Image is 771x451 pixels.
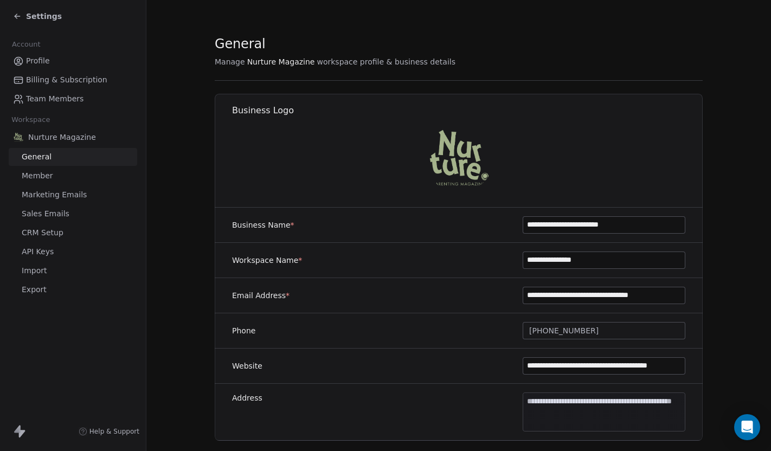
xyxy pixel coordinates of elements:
[9,148,137,166] a: General
[9,186,137,204] a: Marketing Emails
[22,151,52,163] span: General
[9,205,137,223] a: Sales Emails
[232,325,255,336] label: Phone
[22,227,63,239] span: CRM Setup
[215,56,245,67] span: Manage
[7,112,55,128] span: Workspace
[22,246,54,257] span: API Keys
[247,56,315,67] span: Nurture Magazine
[9,281,137,299] a: Export
[232,392,262,403] label: Address
[28,132,96,143] span: Nurture Magazine
[9,167,137,185] a: Member
[22,284,47,295] span: Export
[13,132,24,143] img: Logo-Nurture%20Parenting%20Magazine-2025-a4b28b-5in.png
[232,220,294,230] label: Business Name
[22,189,87,201] span: Marketing Emails
[523,322,685,339] button: [PHONE_NUMBER]
[7,36,45,53] span: Account
[9,52,137,70] a: Profile
[317,56,455,67] span: workspace profile & business details
[734,414,760,440] div: Open Intercom Messenger
[232,290,290,301] label: Email Address
[26,55,50,67] span: Profile
[26,93,83,105] span: Team Members
[232,255,302,266] label: Workspace Name
[9,243,137,261] a: API Keys
[89,427,139,436] span: Help & Support
[26,11,62,22] span: Settings
[232,105,703,117] h1: Business Logo
[9,90,137,108] a: Team Members
[215,36,266,52] span: General
[425,123,494,192] img: Logo-Nurture%20Parenting%20Magazine-2025-a4b28b-5in.png
[9,71,137,89] a: Billing & Subscription
[9,224,137,242] a: CRM Setup
[22,208,69,220] span: Sales Emails
[22,265,47,276] span: Import
[232,360,262,371] label: Website
[9,262,137,280] a: Import
[22,170,53,182] span: Member
[79,427,139,436] a: Help & Support
[26,74,107,86] span: Billing & Subscription
[13,11,62,22] a: Settings
[529,325,599,337] span: [PHONE_NUMBER]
